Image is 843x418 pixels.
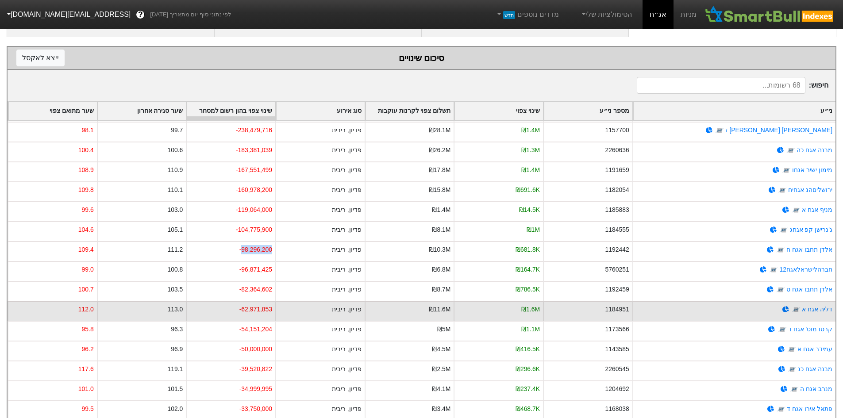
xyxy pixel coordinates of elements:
div: ₪1.3M [521,146,540,155]
div: ₪164.7K [516,265,540,274]
div: ₪10.3M [429,245,451,254]
a: הסימולציות שלי [577,6,636,23]
div: -183,381,039 [236,146,272,155]
div: 100.6 [167,146,183,155]
div: ₪15.8M [429,185,451,195]
a: מניף אגח א [802,206,832,213]
div: 104.6 [78,225,94,234]
div: 2260545 [605,364,629,374]
button: ייצא לאקסל [16,50,65,66]
div: 99.6 [82,205,94,215]
div: ₪1.4M [521,165,540,175]
a: [PERSON_NAME] [PERSON_NAME] ז [726,127,832,134]
a: קרסו מוט' אגח ד [788,326,832,333]
div: ₪691.6K [516,185,540,195]
div: פדיון, ריבית [332,245,362,254]
div: 105.1 [167,225,183,234]
div: ₪3.4M [432,404,450,414]
img: tase link [776,285,785,294]
div: -54,151,204 [239,325,272,334]
div: פדיון, ריבית [332,265,362,274]
a: אלדן תחבו אגח ח [786,246,832,253]
input: 68 רשומות... [637,77,805,94]
div: פדיון, ריבית [332,305,362,314]
div: Toggle SortBy [276,102,365,120]
div: פדיון, ריבית [332,404,362,414]
div: 5760251 [605,265,629,274]
img: tase link [782,166,791,175]
a: ג'נרישן קפ אגחג [790,226,832,233]
div: 96.3 [171,325,183,334]
div: ₪5M [437,325,450,334]
div: 100.8 [167,265,183,274]
div: -34,999,995 [239,384,272,394]
a: ירושליםהנ אגחיח [788,186,832,193]
img: tase link [715,126,724,135]
div: -39,520,822 [239,364,272,374]
span: ? [138,9,143,21]
div: Toggle SortBy [454,102,543,120]
div: 2260636 [605,146,629,155]
div: ₪8.7M [432,285,450,294]
div: ₪2.5M [432,364,450,374]
img: tase link [779,226,788,234]
a: מבנה אגח כה [797,146,832,153]
div: ₪1.6M [521,305,540,314]
div: ₪14.5K [519,205,540,215]
div: Toggle SortBy [187,102,275,120]
div: 99.5 [82,404,94,414]
div: Toggle SortBy [544,102,632,120]
div: 113.0 [167,305,183,314]
div: -160,978,200 [236,185,272,195]
div: ₪26.2M [429,146,451,155]
div: ₪1.4M [432,205,450,215]
div: ₪28.1M [429,126,451,135]
div: 1185883 [605,205,629,215]
div: Toggle SortBy [633,102,835,120]
img: tase link [790,385,799,394]
div: ₪17.8M [429,165,451,175]
div: 109.4 [78,245,94,254]
a: עמידר אגח א [797,345,832,353]
div: 110.1 [167,185,183,195]
div: 1192442 [605,245,629,254]
div: -104,775,900 [236,225,272,234]
div: ₪11.6M [429,305,451,314]
div: 99.7 [171,126,183,135]
div: ₪4.1M [432,384,450,394]
div: פדיון, ריבית [332,146,362,155]
div: פדיון, ריבית [332,325,362,334]
div: 109.8 [78,185,94,195]
img: tase link [792,305,801,314]
a: פתאל אירו אגח ד [787,405,832,412]
div: -98,296,200 [239,245,272,254]
div: 117.6 [78,364,94,374]
div: פדיון, ריבית [332,384,362,394]
div: פדיון, ריבית [332,225,362,234]
div: 102.0 [167,404,183,414]
div: 100.4 [78,146,94,155]
div: 100.7 [78,285,94,294]
div: ₪237.4K [516,384,540,394]
div: ₪8.1M [432,225,450,234]
span: חיפוש : [637,77,828,94]
div: 1184555 [605,225,629,234]
span: לפי נתוני סוף יום מתאריך [DATE] [150,10,231,19]
img: tase link [769,265,778,274]
div: ₪1.1M [521,325,540,334]
div: פדיון, ריבית [332,285,362,294]
div: ₪468.7K [516,404,540,414]
div: פדיון, ריבית [332,345,362,354]
div: 108.9 [78,165,94,175]
div: פדיון, ריבית [332,185,362,195]
img: tase link [787,345,796,354]
div: ₪681.8K [516,245,540,254]
div: 111.2 [167,245,183,254]
div: -82,364,602 [239,285,272,294]
div: פדיון, ריבית [332,165,362,175]
div: 1184951 [605,305,629,314]
div: 103.0 [167,205,183,215]
a: מנרב אגח ה [800,385,832,392]
div: 101.5 [167,384,183,394]
a: מדדים נוספיםחדש [492,6,562,23]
